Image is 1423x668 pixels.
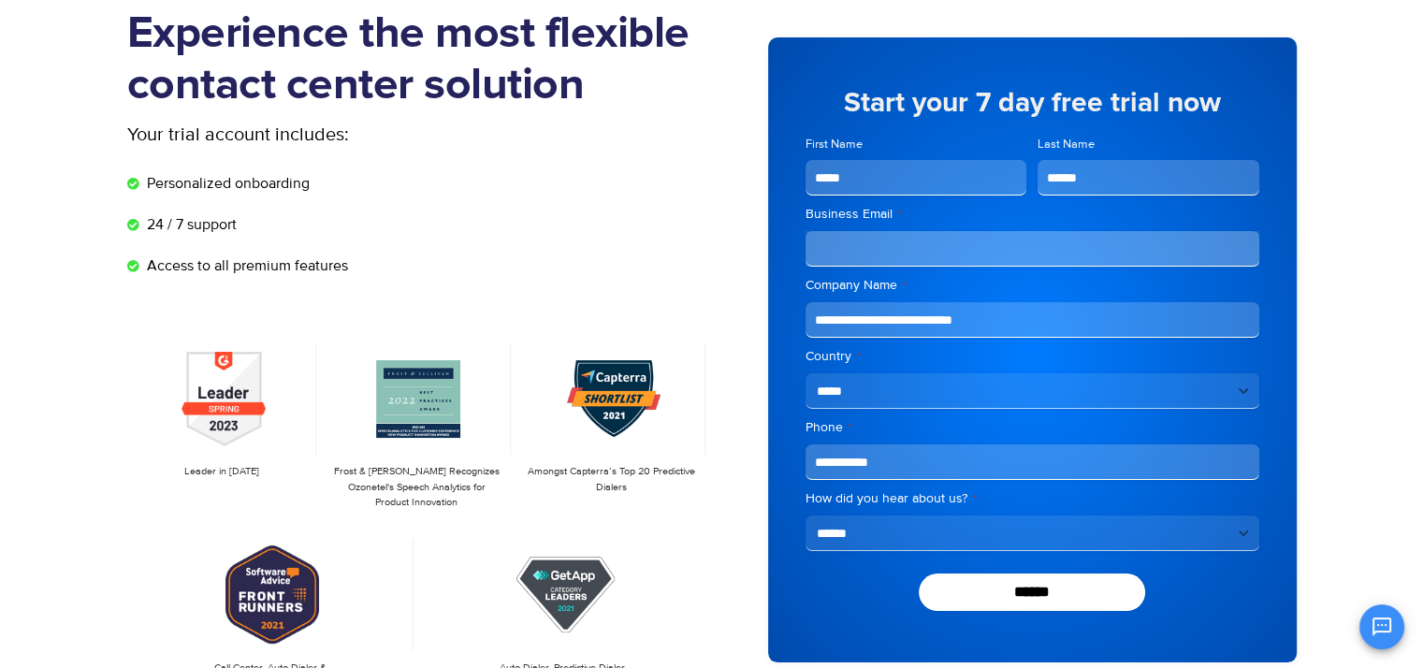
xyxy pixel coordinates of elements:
[806,89,1259,117] h5: Start your 7 day free trial now
[142,254,348,277] span: Access to all premium features
[127,121,572,149] p: Your trial account includes:
[142,172,310,195] span: Personalized onboarding
[142,213,237,236] span: 24 / 7 support
[806,418,1259,437] label: Phone
[806,489,1259,508] label: How did you hear about us?
[1359,604,1404,649] button: Open chat
[806,205,1259,224] label: Business Email
[1038,136,1259,153] label: Last Name
[331,464,501,511] p: Frost & [PERSON_NAME] Recognizes Ozonetel's Speech Analytics for Product Innovation
[526,464,696,495] p: Amongst Capterra’s Top 20 Predictive Dialers
[806,276,1259,295] label: Company Name
[127,8,712,111] h1: Experience the most flexible contact center solution
[806,347,1259,366] label: Country
[806,136,1027,153] label: First Name
[137,464,307,480] p: Leader in [DATE]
